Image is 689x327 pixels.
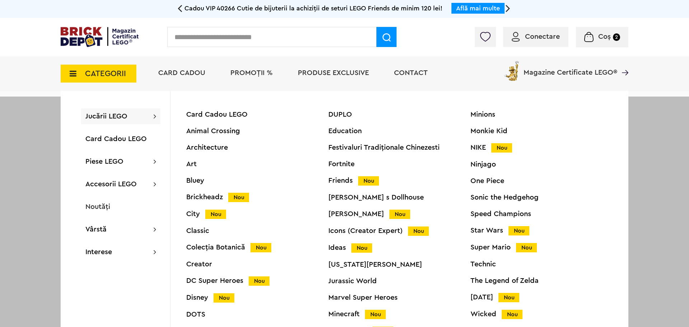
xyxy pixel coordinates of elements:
[456,5,500,11] a: Află mai multe
[524,60,617,76] span: Magazine Certificate LEGO®
[598,33,611,40] span: Coș
[512,33,560,40] a: Conectare
[613,33,620,41] small: 2
[230,69,273,76] a: PROMOȚII %
[158,69,205,76] a: Card Cadou
[394,69,428,76] a: Contact
[85,70,126,78] span: CATEGORII
[184,5,442,11] span: Cadou VIP 40266 Cutie de bijuterii la achiziții de seturi LEGO Friends de minim 120 lei!
[298,69,369,76] a: Produse exclusive
[617,60,628,67] a: Magazine Certificate LEGO®
[525,33,560,40] span: Conectare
